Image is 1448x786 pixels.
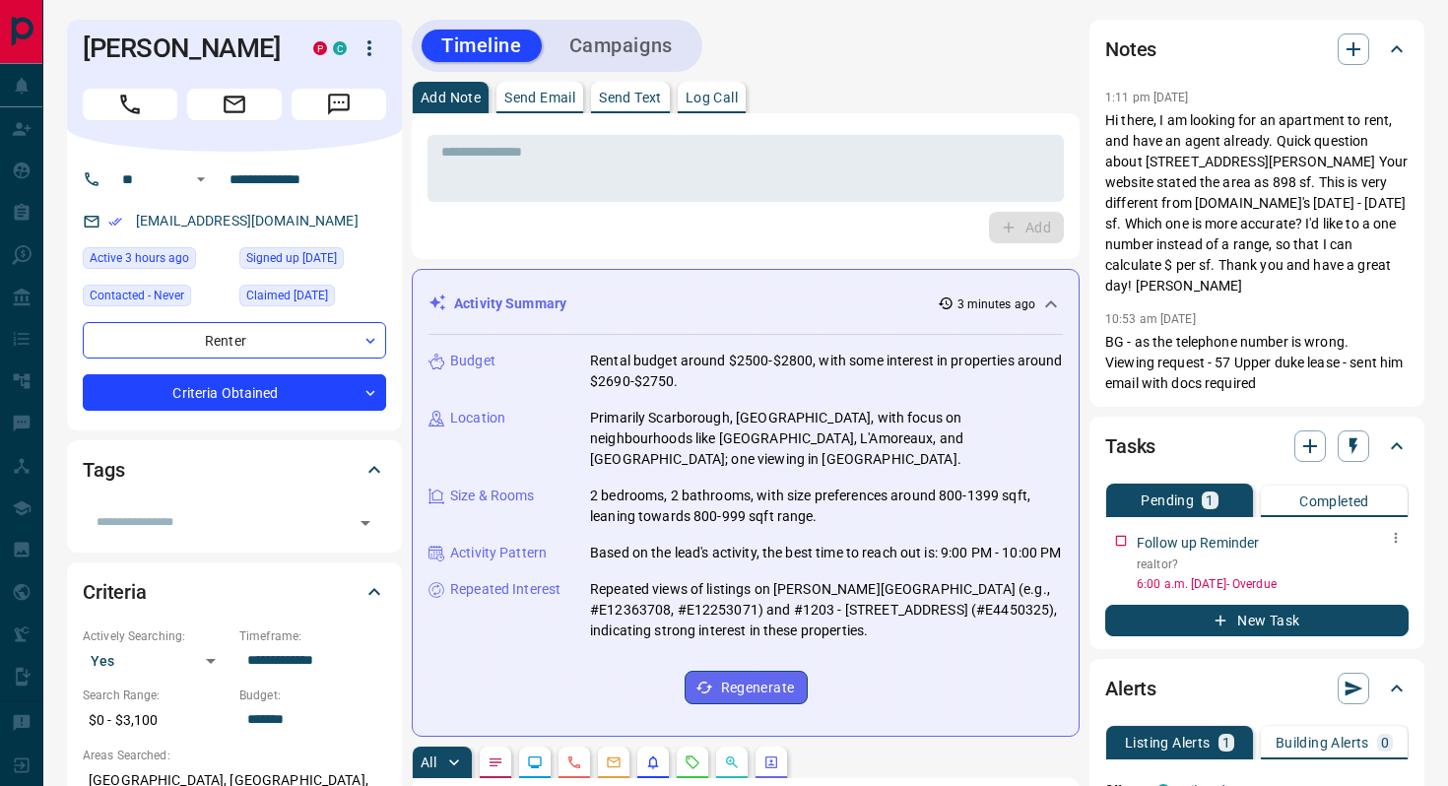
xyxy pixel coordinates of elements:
[83,576,147,608] h2: Criteria
[83,247,230,275] div: Fri Sep 12 2025
[83,454,124,486] h2: Tags
[239,247,386,275] div: Thu Oct 03 2019
[1141,493,1194,507] p: Pending
[189,167,213,191] button: Open
[450,408,505,428] p: Location
[590,486,1063,527] p: 2 bedrooms, 2 bathrooms, with size preferences around 800-1399 sqft, leaning towards 800-999 sqft...
[1381,736,1389,750] p: 0
[1222,736,1230,750] p: 1
[450,351,495,371] p: Budget
[590,408,1063,470] p: Primarily Scarborough, [GEOGRAPHIC_DATA], with focus on neighbourhoods like [GEOGRAPHIC_DATA], L'...
[83,33,284,64] h1: [PERSON_NAME]
[333,41,347,55] div: condos.ca
[1105,26,1409,73] div: Notes
[90,286,184,305] span: Contacted - Never
[428,286,1063,322] div: Activity Summary3 minutes ago
[1137,556,1409,573] p: realtor?
[90,248,189,268] span: Active 3 hours ago
[83,374,386,411] div: Criteria Obtained
[1105,110,1409,296] p: Hi there, I am looking for an apartment to rent, and have an agent already. Quick question about ...
[590,579,1063,641] p: Repeated views of listings on [PERSON_NAME][GEOGRAPHIC_DATA] (e.g., #E12363708, #E12253071) and #...
[313,41,327,55] div: property.ca
[422,30,542,62] button: Timeline
[1299,494,1369,508] p: Completed
[246,286,328,305] span: Claimed [DATE]
[421,755,436,769] p: All
[450,543,547,563] p: Activity Pattern
[83,568,386,616] div: Criteria
[1105,430,1155,462] h2: Tasks
[1105,91,1189,104] p: 1:11 pm [DATE]
[645,754,661,770] svg: Listing Alerts
[239,285,386,312] div: Thu Oct 03 2019
[450,579,560,600] p: Repeated Interest
[454,294,566,314] p: Activity Summary
[83,446,386,493] div: Tags
[246,248,337,268] span: Signed up [DATE]
[686,91,738,104] p: Log Call
[763,754,779,770] svg: Agent Actions
[83,704,230,737] p: $0 - $3,100
[504,91,575,104] p: Send Email
[1105,673,1156,704] h2: Alerts
[1137,533,1259,554] p: Follow up Reminder
[1125,736,1211,750] p: Listing Alerts
[1276,736,1369,750] p: Building Alerts
[1105,423,1409,470] div: Tasks
[136,213,359,229] a: [EMAIL_ADDRESS][DOMAIN_NAME]
[83,627,230,645] p: Actively Searching:
[590,351,1063,392] p: Rental budget around $2500-$2800, with some interest in properties around $2690-$2750.
[724,754,740,770] svg: Opportunities
[606,754,622,770] svg: Emails
[83,747,386,764] p: Areas Searched:
[1206,493,1214,507] p: 1
[1105,665,1409,712] div: Alerts
[1105,605,1409,636] button: New Task
[83,645,230,677] div: Yes
[590,543,1061,563] p: Based on the lead's activity, the best time to reach out is: 9:00 PM - 10:00 PM
[187,89,282,120] span: Email
[566,754,582,770] svg: Calls
[239,687,386,704] p: Budget:
[685,671,808,704] button: Regenerate
[550,30,692,62] button: Campaigns
[450,486,535,506] p: Size & Rooms
[421,91,481,104] p: Add Note
[957,295,1035,313] p: 3 minutes ago
[1105,332,1409,394] p: BG - as the telephone number is wrong. Viewing request - 57 Upper duke lease - sent him email wit...
[488,754,503,770] svg: Notes
[239,627,386,645] p: Timeframe:
[685,754,700,770] svg: Requests
[292,89,386,120] span: Message
[1137,575,1409,593] p: 6:00 a.m. [DATE] - Overdue
[108,215,122,229] svg: Email Verified
[1105,33,1156,65] h2: Notes
[83,687,230,704] p: Search Range:
[352,509,379,537] button: Open
[599,91,662,104] p: Send Text
[1105,312,1196,326] p: 10:53 am [DATE]
[83,89,177,120] span: Call
[527,754,543,770] svg: Lead Browsing Activity
[83,322,386,359] div: Renter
